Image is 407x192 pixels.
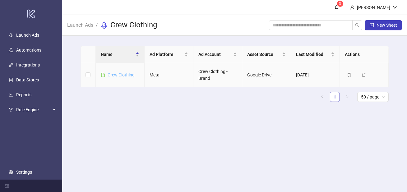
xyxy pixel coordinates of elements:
[96,46,145,63] th: Name
[377,23,397,28] span: New Sheet
[342,92,352,102] button: right
[330,92,340,102] li: 1
[296,51,330,58] span: Last Modified
[350,5,354,10] span: user
[393,5,397,10] span: down
[5,184,9,188] span: menu-fold
[193,46,242,63] th: Ad Account
[145,46,193,63] th: Ad Platform
[16,170,32,175] a: Settings
[330,92,340,102] a: 1
[321,95,324,98] span: left
[335,5,339,9] span: bell
[16,33,39,38] a: Launch Ads
[150,51,183,58] span: Ad Platform
[16,77,39,82] a: Data Stores
[317,92,327,102] button: left
[100,21,108,29] span: rocket
[16,62,40,67] a: Integrations
[361,92,385,102] span: 50 / page
[357,92,389,102] div: Page Size
[101,73,105,77] span: file
[108,72,135,77] a: Crew Clothing
[145,63,193,87] td: Meta
[337,1,343,7] sup: 3
[242,63,291,87] td: Google Drive
[198,51,232,58] span: Ad Account
[342,92,352,102] li: Next Page
[354,4,393,11] div: [PERSON_NAME]
[242,46,291,63] th: Asset Source
[365,20,402,30] button: New Sheet
[355,23,359,27] span: search
[16,48,41,53] a: Automations
[66,21,95,28] a: Launch Ads
[101,51,134,58] span: Name
[362,73,366,77] span: delete
[247,51,281,58] span: Asset Source
[317,92,327,102] li: Previous Page
[347,73,352,77] span: copy
[9,107,13,112] span: fork
[340,46,389,63] th: Actions
[370,23,374,27] span: plus-square
[96,20,98,30] li: /
[16,103,50,116] span: Rule Engine
[345,95,349,98] span: right
[16,92,31,97] a: Reports
[291,63,340,87] td: [DATE]
[339,2,341,6] span: 3
[193,63,242,87] td: Crew Clothing - Brand
[291,46,340,63] th: Last Modified
[110,20,157,30] h3: Crew Clothing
